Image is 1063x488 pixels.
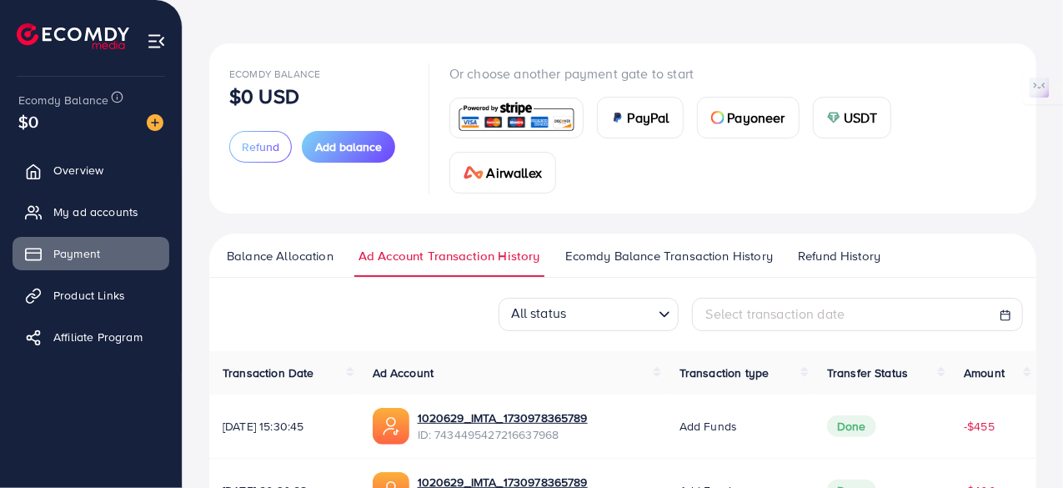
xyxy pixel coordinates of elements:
a: cardUSDT [813,97,892,138]
img: logo [17,23,129,49]
a: Payment [13,237,169,270]
span: -$455 [964,418,995,435]
input: Search for option [571,299,651,326]
a: cardPayoneer [697,97,800,138]
img: card [711,111,725,124]
span: My ad accounts [53,204,138,220]
span: Ecomdy Balance [229,67,320,81]
span: PayPal [628,108,669,128]
iframe: Chat [992,413,1050,475]
span: Ad Account [373,365,434,381]
span: [DATE] 15:30:45 [223,418,346,435]
p: $0 USD [229,86,299,106]
span: ID: 7434495427216637968 [418,426,588,443]
span: Refund History [798,247,880,265]
span: Balance Allocation [227,247,333,265]
img: image [147,114,163,131]
img: card [464,166,484,179]
a: 1020629_IMTA_1730978365789 [418,410,588,426]
button: Add balance [302,131,395,163]
a: cardAirwallex [449,152,556,194]
a: card [449,98,584,138]
button: Refund [229,131,292,163]
img: card [611,111,624,124]
span: Transaction Date [223,365,314,381]
span: Done [827,415,876,437]
span: Overview [53,162,103,179]
span: Payoneer [728,108,785,128]
span: Ecomdy Balance [18,92,108,108]
span: Ad Account Transaction History [359,247,540,265]
span: $0 [18,109,38,133]
span: All status [508,299,570,326]
span: Add funds [679,418,737,435]
span: Transaction type [679,365,770,381]
a: My ad accounts [13,195,169,229]
span: Add balance [315,138,382,155]
span: Amount [964,365,1005,381]
a: cardPayPal [597,97,684,138]
img: menu [147,32,166,51]
span: Ecomdy Balance Transaction History [565,247,773,265]
span: Refund [242,138,279,155]
p: Or choose another payment gate to start [449,63,1016,83]
span: Select transaction date [706,304,845,323]
span: Airwallex [487,163,542,183]
span: Affiliate Program [53,329,143,345]
span: USDT [844,108,878,128]
a: Overview [13,153,169,187]
img: card [455,100,578,136]
img: ic-ads-acc.e4c84228.svg [373,408,409,445]
a: Product Links [13,279,169,312]
div: Search for option [499,298,679,331]
span: Product Links [53,287,125,304]
a: Affiliate Program [13,320,169,354]
span: Payment [53,245,100,262]
span: Transfer Status [827,365,908,381]
img: card [827,111,840,124]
